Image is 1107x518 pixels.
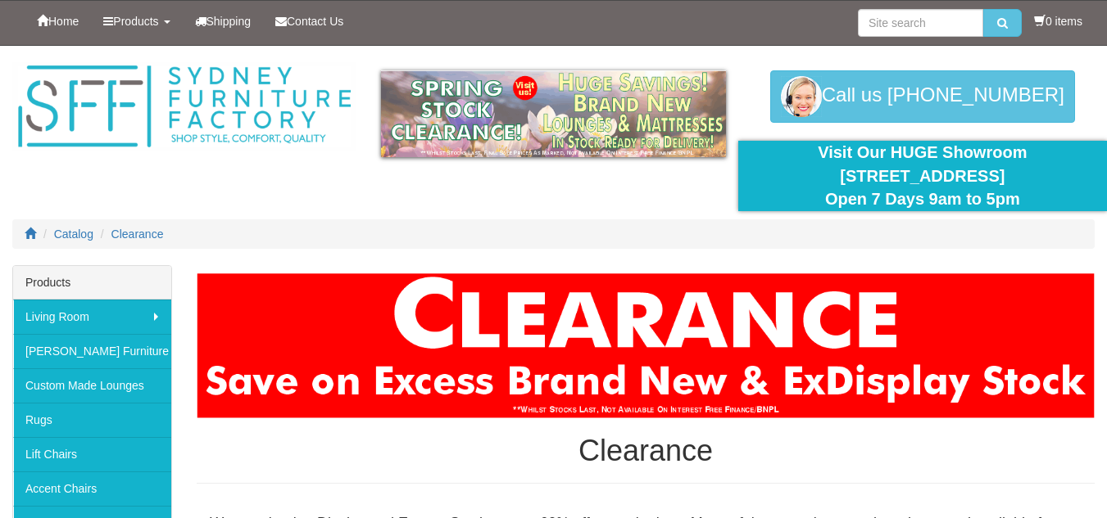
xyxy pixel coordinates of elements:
a: Custom Made Lounges [13,368,171,403]
h1: Clearance [197,435,1095,467]
img: Clearance [197,273,1095,419]
a: Rugs [13,403,171,437]
a: Clearance [111,227,164,241]
div: Visit Our HUGE Showroom [STREET_ADDRESS] Open 7 Days 9am to 5pm [751,141,1095,211]
span: Shipping [206,15,252,28]
div: Products [13,266,171,300]
img: Sydney Furniture Factory [12,62,356,151]
span: Home [48,15,79,28]
span: Contact Us [287,15,343,28]
a: Living Room [13,300,171,334]
a: Contact Us [263,1,356,42]
input: Site search [858,9,983,37]
a: Catalog [54,227,93,241]
a: [PERSON_NAME] Furniture [13,334,171,368]
li: 0 items [1034,13,1082,29]
a: Products [91,1,182,42]
span: Products [113,15,158,28]
img: spring-sale.gif [381,70,725,157]
a: Home [25,1,91,42]
a: Lift Chairs [13,437,171,471]
a: Accent Chairs [13,471,171,506]
a: Shipping [183,1,264,42]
